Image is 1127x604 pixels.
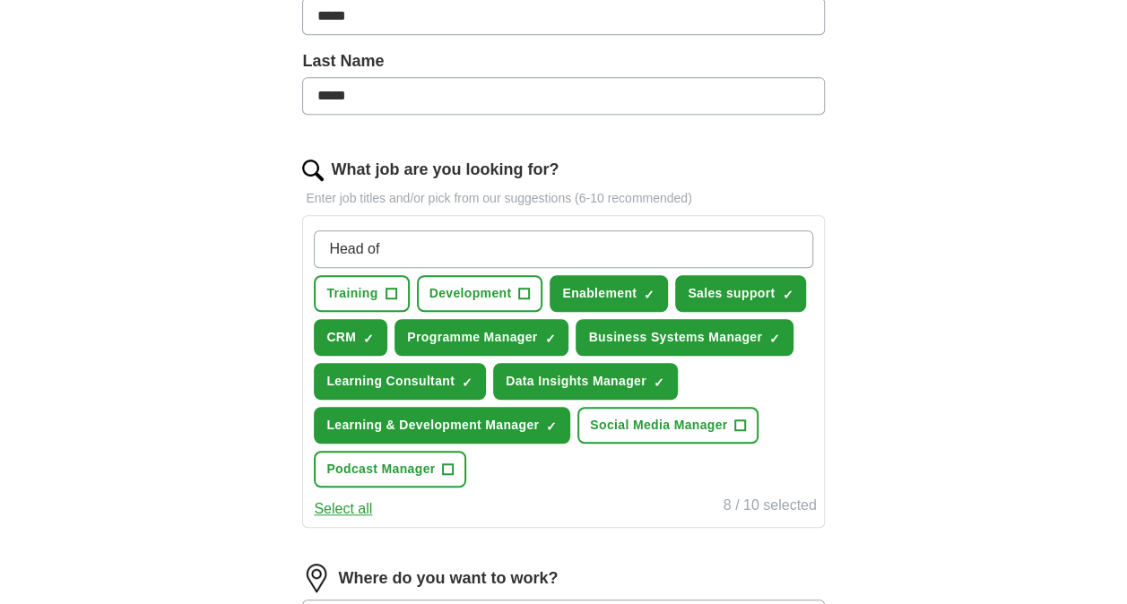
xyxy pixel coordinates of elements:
[326,416,539,435] span: Learning & Development Manager
[546,419,557,434] span: ✓
[338,566,558,591] label: Where do you want to work?
[314,407,570,444] button: Learning & Development Manager✓
[302,189,824,208] p: Enter job titles and/or pick from our suggestions (6-10 recommended)
[782,288,793,302] span: ✓
[326,372,455,391] span: Learning Consultant
[302,49,824,73] label: Last Name
[724,495,817,520] div: 8 / 10 selected
[576,319,793,356] button: Business Systems Manager✓
[544,332,555,346] span: ✓
[363,332,374,346] span: ✓
[769,332,780,346] span: ✓
[314,363,486,400] button: Learning Consultant✓
[644,288,655,302] span: ✓
[577,407,759,444] button: Social Media Manager
[314,319,387,356] button: CRM✓
[302,564,331,592] img: location.png
[326,284,377,303] span: Training
[394,319,568,356] button: Programme Manager✓
[688,284,775,303] span: Sales support
[326,328,356,347] span: CRM
[493,363,678,400] button: Data Insights Manager✓
[506,372,646,391] span: Data Insights Manager
[326,460,435,479] span: Podcast Manager
[462,375,472,390] span: ✓
[314,230,812,268] input: Type a job title and press enter
[654,375,664,390] span: ✓
[314,275,409,312] button: Training
[562,284,637,303] span: Enablement
[417,275,543,312] button: Development
[588,328,762,347] span: Business Systems Manager
[590,416,727,435] span: Social Media Manager
[429,284,512,303] span: Development
[675,275,806,312] button: Sales support✓
[302,160,324,181] img: search.png
[550,275,668,312] button: Enablement✓
[407,328,537,347] span: Programme Manager
[314,498,372,520] button: Select all
[331,158,559,182] label: What job are you looking for?
[314,451,466,488] button: Podcast Manager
